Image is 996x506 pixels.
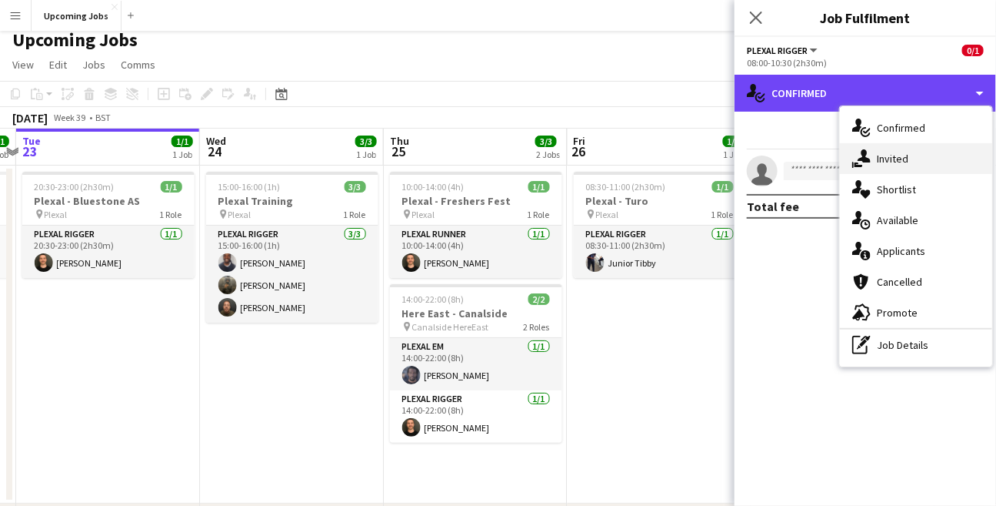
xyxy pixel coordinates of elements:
[528,209,550,220] span: 1 Role
[95,112,111,123] div: BST
[355,136,377,147] span: 3/3
[877,121,925,135] span: Confirmed
[596,209,619,220] span: Plexal
[12,58,34,72] span: View
[218,181,281,193] span: 15:00-16:00 (1h)
[82,58,105,72] span: Jobs
[877,183,916,196] span: Shortlist
[32,1,122,31] button: Upcoming Jobs
[390,134,409,148] span: Thu
[43,55,73,75] a: Edit
[747,45,820,56] button: Plexal Rigger
[877,152,908,166] span: Invited
[586,181,666,193] span: 08:30-11:00 (2h30m)
[571,142,586,160] span: 26
[22,194,195,208] h3: Plexal - Bluestone AS
[747,57,984,69] div: 08:00-10:30 (2h30m)
[402,293,465,305] span: 14:00-22:00 (8h)
[12,110,48,126] div: [DATE]
[22,134,41,148] span: Tue
[574,172,746,278] app-job-card: 08:30-11:00 (2h30m)1/1Plexal - Turo Plexal1 RolePlexal Rigger1/108:30-11:00 (2h30m)Junior Tibby
[356,149,376,160] div: 1 Job
[723,136,745,147] span: 1/1
[172,136,193,147] span: 1/1
[388,142,409,160] span: 25
[172,149,192,160] div: 1 Job
[735,75,996,112] div: Confirmed
[206,172,378,323] app-job-card: 15:00-16:00 (1h)3/3Plexal Training Plexal1 RolePlexal Rigger3/315:00-16:00 (1h)[PERSON_NAME][PERS...
[228,209,251,220] span: Plexal
[574,194,746,208] h3: Plexal - Turo
[51,112,89,123] span: Week 39
[402,181,465,193] span: 10:00-14:00 (4h)
[390,194,562,208] h3: Plexal - Freshers Fest
[524,321,550,333] span: 2 Roles
[840,330,992,360] div: Job Details
[877,275,922,289] span: Cancelled
[390,338,562,390] app-card-role: Plexal EM1/114:00-22:00 (8h)[PERSON_NAME]
[412,321,489,333] span: Canalside HereEast
[344,209,366,220] span: 1 Role
[390,226,562,278] app-card-role: Plexal Runner1/110:00-14:00 (4h)[PERSON_NAME]
[390,172,562,278] app-job-card: 10:00-14:00 (4h)1/1Plexal - Freshers Fest Plexal1 RolePlexal Runner1/110:00-14:00 (4h)[PERSON_NAME]
[536,149,560,160] div: 2 Jobs
[6,55,40,75] a: View
[12,28,138,52] h1: Upcoming Jobs
[412,209,435,220] span: Plexal
[390,284,562,443] app-job-card: 14:00-22:00 (8h)2/2Here East - Canalside Canalside HereEast2 RolesPlexal EM1/114:00-22:00 (8h)[PE...
[206,194,378,208] h3: Plexal Training
[76,55,112,75] a: Jobs
[35,181,115,193] span: 20:30-23:00 (2h30m)
[747,199,799,214] div: Total fee
[724,149,744,160] div: 1 Job
[206,134,226,148] span: Wed
[204,142,226,160] span: 24
[390,307,562,320] h3: Here East - Canalside
[574,226,746,278] app-card-role: Plexal Rigger1/108:30-11:00 (2h30m)Junior Tibby
[535,136,557,147] span: 3/3
[711,209,734,220] span: 1 Role
[747,45,808,56] span: Plexal Rigger
[877,213,918,227] span: Available
[115,55,162,75] a: Comms
[528,293,550,305] span: 2/2
[22,172,195,278] app-job-card: 20:30-23:00 (2h30m)1/1Plexal - Bluestone AS Plexal1 RolePlexal Rigger1/120:30-23:00 (2h30m)[PERSO...
[574,134,586,148] span: Fri
[962,45,984,56] span: 0/1
[735,8,996,28] h3: Job Fulfilment
[390,390,562,443] app-card-role: Plexal Rigger1/114:00-22:00 (8h)[PERSON_NAME]
[712,181,734,193] span: 1/1
[206,226,378,323] app-card-role: Plexal Rigger3/315:00-16:00 (1h)[PERSON_NAME][PERSON_NAME][PERSON_NAME]
[160,209,182,220] span: 1 Role
[22,226,195,278] app-card-role: Plexal Rigger1/120:30-23:00 (2h30m)[PERSON_NAME]
[877,306,918,320] span: Promote
[121,58,155,72] span: Comms
[161,181,182,193] span: 1/1
[528,181,550,193] span: 1/1
[877,244,925,258] span: Applicants
[45,209,68,220] span: Plexal
[345,181,366,193] span: 3/3
[20,142,41,160] span: 23
[49,58,67,72] span: Edit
